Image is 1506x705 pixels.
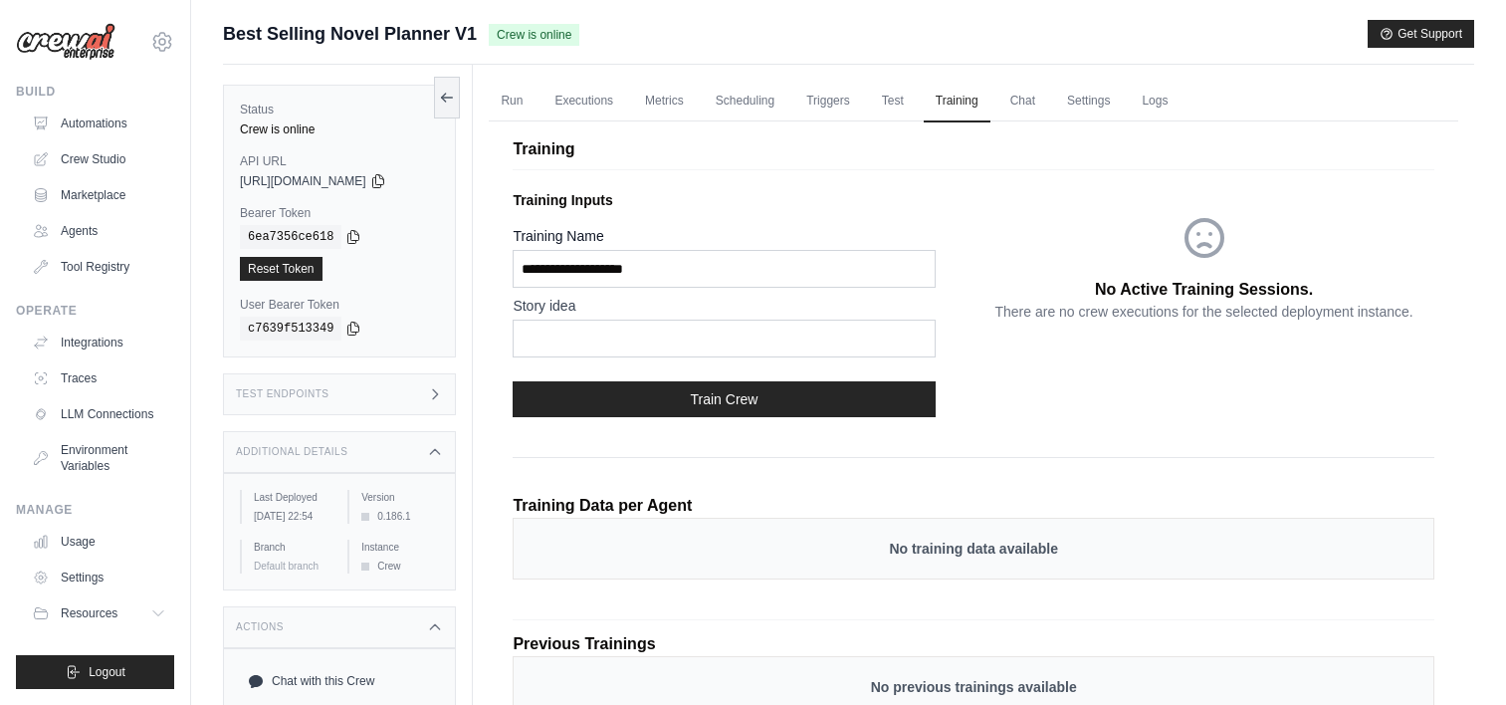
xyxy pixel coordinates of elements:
[24,398,174,430] a: LLM Connections
[24,215,174,247] a: Agents
[254,490,331,505] label: Last Deployed
[236,446,347,458] h3: Additional Details
[513,296,935,316] label: Story idea
[61,605,117,621] span: Resources
[924,81,990,122] a: Training
[1368,20,1474,48] button: Get Support
[633,81,696,122] a: Metrics
[240,205,439,221] label: Bearer Token
[870,81,916,122] a: Test
[254,561,319,572] span: Default branch
[1095,278,1313,302] p: No Active Training Sessions.
[24,179,174,211] a: Marketplace
[16,84,174,100] div: Build
[361,559,439,574] div: Crew
[361,490,439,505] label: Version
[24,562,174,593] a: Settings
[24,362,174,394] a: Traces
[240,153,439,169] label: API URL
[513,226,935,246] label: Training Name
[513,632,1434,656] p: Previous Trainings
[16,303,174,319] div: Operate
[1130,81,1180,122] a: Logs
[24,434,174,482] a: Environment Variables
[16,23,115,61] img: Logo
[236,388,329,400] h3: Test Endpoints
[24,597,174,629] button: Resources
[513,137,1434,161] p: Training
[254,540,331,555] label: Branch
[24,526,174,558] a: Usage
[16,502,174,518] div: Manage
[240,225,341,249] code: 6ea7356ce618
[489,81,535,122] a: Run
[534,539,1413,559] p: No training data available
[24,251,174,283] a: Tool Registry
[89,664,125,680] span: Logout
[24,108,174,139] a: Automations
[998,81,1047,122] a: Chat
[236,621,284,633] h3: Actions
[223,20,477,48] span: Best Selling Novel Planner V1
[361,509,439,524] div: 0.186.1
[240,257,323,281] a: Reset Token
[240,317,341,341] code: c7639f513349
[704,81,786,122] a: Scheduling
[534,677,1413,697] p: No previous trainings available
[994,302,1412,322] p: There are no crew executions for the selected deployment instance.
[1055,81,1122,122] a: Settings
[240,102,439,117] label: Status
[254,511,313,522] time: September 13, 2025 at 22:54 CDT
[489,24,579,46] span: Crew is online
[513,190,973,210] p: Training Inputs
[24,327,174,358] a: Integrations
[24,143,174,175] a: Crew Studio
[240,665,439,697] a: Chat with this Crew
[240,121,439,137] div: Crew is online
[513,494,692,518] p: Training Data per Agent
[361,540,439,555] label: Instance
[513,381,935,417] button: Train Crew
[16,655,174,689] button: Logout
[542,81,625,122] a: Executions
[240,297,439,313] label: User Bearer Token
[240,173,366,189] span: [URL][DOMAIN_NAME]
[794,81,862,122] a: Triggers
